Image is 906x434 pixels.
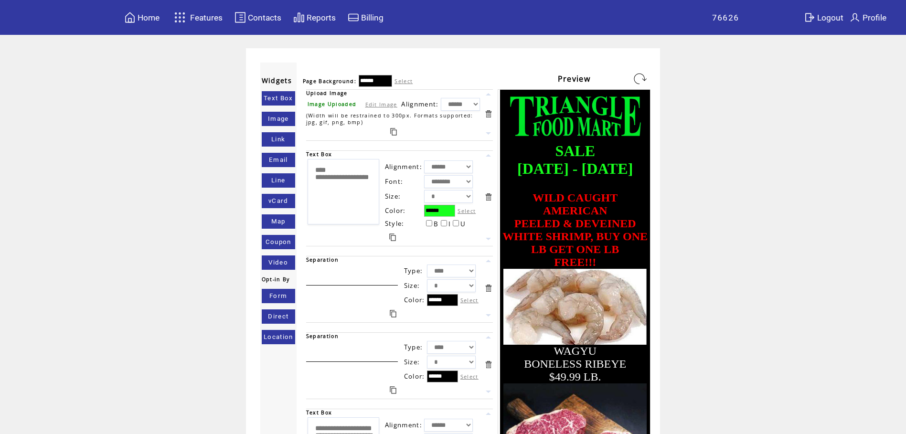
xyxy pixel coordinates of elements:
a: Move this item down [484,234,493,243]
a: Edit Image [365,101,397,108]
span: Separation [306,333,339,339]
span: Alignment: [385,421,422,429]
span: Size: [385,192,401,201]
span: Image Uploaded [308,101,357,107]
a: Move this item up [484,256,493,265]
span: Type: [404,343,423,351]
a: vCard [262,194,295,208]
span: Text Box [306,151,332,158]
img: home.svg [124,11,136,23]
a: Video [262,255,295,270]
a: Text Box [262,91,295,106]
span: Color: [404,372,425,381]
a: Move this item down [484,129,493,138]
a: Move this item down [484,311,493,320]
span: I [448,220,451,228]
span: Opt-in By [262,276,290,283]
img: profile.svg [849,11,861,23]
a: Email [262,153,295,167]
a: Line [262,173,295,188]
img: exit.svg [804,11,815,23]
img: chart.svg [293,11,305,23]
img: creidtcard.svg [348,11,359,23]
a: Logout [802,10,848,25]
span: Color: [385,206,406,215]
a: Link [262,132,295,147]
span: (Width will be restrained to 300px. Formats supported: jpg, gif, png, bmp) [306,112,473,126]
span: 76626 [712,13,739,22]
span: Billing [361,13,384,22]
a: Billing [346,10,385,25]
font: WAGYU BONELESS RIBEYE $49.99 LB. [524,345,626,383]
span: Alignment: [385,162,422,171]
a: Move this item up [484,151,493,160]
a: Reports [292,10,337,25]
a: Features [170,8,224,27]
span: Logout [817,13,843,22]
span: Page Background: [303,78,356,85]
a: Profile [848,10,888,25]
a: Move this item down [484,387,493,396]
span: Alignment: [401,100,438,108]
span: Features [190,13,223,22]
label: Select [458,207,476,214]
a: Image [262,112,295,126]
a: Delete this item [484,284,493,293]
label: Select [460,296,479,304]
img: contacts.svg [234,11,246,23]
a: Move this item up [484,333,493,342]
span: Home [138,13,160,22]
span: Reports [307,13,336,22]
span: Font: [385,177,404,186]
font: WILD CAUGHT AMERICAN PEELED & DEVEINED WHITE SHRIMP, BUY ONE LB GET ONE LB FREE!!! [502,191,648,268]
a: Duplicate this item [390,386,396,394]
span: Type: [404,266,423,275]
img: images [503,269,647,345]
a: Move this item up [484,409,493,418]
a: Move this item up [484,90,493,99]
a: Duplicate this item [390,128,397,136]
a: Form [262,289,295,303]
span: Profile [863,13,886,22]
a: Direct [262,309,295,324]
a: Contacts [233,10,283,25]
a: Duplicate this item [389,233,396,241]
span: B [434,220,438,228]
a: Location [262,330,295,344]
span: Preview [558,74,590,84]
a: Delete this item [484,109,493,118]
a: Delete this item [484,192,493,201]
span: Text Box [306,409,332,416]
a: Duplicate this item [390,310,396,318]
span: Contacts [248,13,281,22]
img: images [503,91,647,142]
span: Color: [404,296,425,304]
span: Size: [404,281,420,290]
img: features.svg [171,10,188,25]
span: U [460,220,466,228]
label: Select [460,373,479,380]
label: Select [394,77,413,85]
a: Delete this item [484,360,493,369]
span: Widgets [262,76,292,85]
font: SALE [DATE] - [DATE] [517,142,633,177]
span: Size: [404,358,420,366]
a: Map [262,214,295,229]
span: Upload Image [306,90,348,96]
a: Home [123,10,161,25]
span: Style: [385,219,405,228]
span: Separation [306,256,339,263]
a: Coupon [262,235,295,249]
